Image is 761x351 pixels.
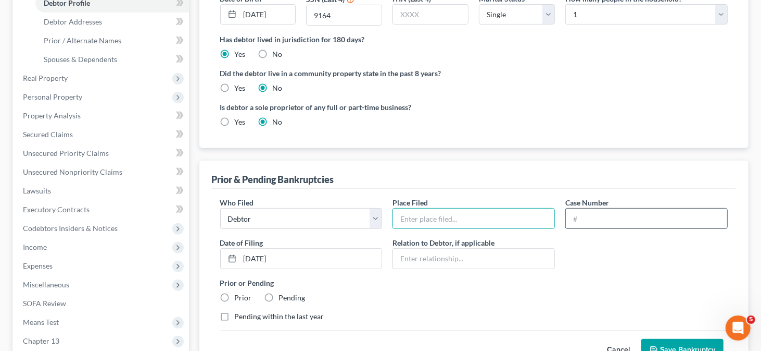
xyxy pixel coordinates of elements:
span: Personal Property [23,92,82,101]
span: Secured Claims [23,130,73,139]
span: Date of Filing [220,238,263,247]
a: SOFA Review [15,294,189,313]
label: Prior [235,293,252,303]
a: Debtor Addresses [35,13,189,31]
label: Yes [235,117,246,127]
a: Unsecured Nonpriority Claims [15,163,189,181]
label: Yes [235,49,246,59]
label: Yes [235,83,246,93]
span: Unsecured Priority Claims [23,149,109,158]
a: Prior / Alternate Names [35,31,189,50]
span: Means Test [23,318,59,326]
label: No [273,117,283,127]
a: Lawsuits [15,181,189,200]
span: Lawsuits [23,186,51,195]
span: Expenses [23,261,53,270]
span: Debtor Addresses [44,17,102,26]
iframe: Intercom live chat [726,316,751,341]
label: No [273,49,283,59]
span: Codebtors Insiders & Notices [23,224,118,233]
label: Did the debtor live in a community property state in the past 8 years? [220,68,728,79]
a: Executory Contracts [15,200,189,219]
label: Pending within the last year [235,311,324,322]
span: Miscellaneous [23,280,69,289]
label: No [273,83,283,93]
span: Prior / Alternate Names [44,36,121,45]
span: Property Analysis [23,111,81,120]
span: Real Property [23,74,68,82]
input: MM/DD/YYYY [240,249,382,269]
input: Enter place filed... [393,209,554,228]
input: XXXX [307,5,382,25]
span: Income [23,243,47,251]
label: Relation to Debtor, if applicable [392,237,494,248]
input: Enter relationship... [393,249,554,269]
span: Unsecured Nonpriority Claims [23,167,122,176]
div: Prior & Pending Bankruptcies [212,173,334,186]
label: Case Number [565,197,609,208]
label: Has debtor lived in jurisdiction for 180 days? [220,34,728,45]
input: XXXX [393,5,468,25]
span: 5 [747,316,755,324]
a: Secured Claims [15,125,189,144]
label: Prior or Pending [220,277,728,288]
span: Executory Contracts [23,205,90,214]
a: Unsecured Priority Claims [15,144,189,163]
span: Chapter 13 [23,336,59,345]
label: Pending [279,293,306,303]
a: Spouses & Dependents [35,50,189,69]
span: Who Filed [220,198,254,207]
span: Place Filed [392,198,428,207]
span: SOFA Review [23,299,66,308]
span: Spouses & Dependents [44,55,117,64]
label: Is debtor a sole proprietor of any full or part-time business? [220,102,469,113]
input: MM/DD/YYYY [240,5,296,25]
input: # [566,209,727,228]
a: Property Analysis [15,106,189,125]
